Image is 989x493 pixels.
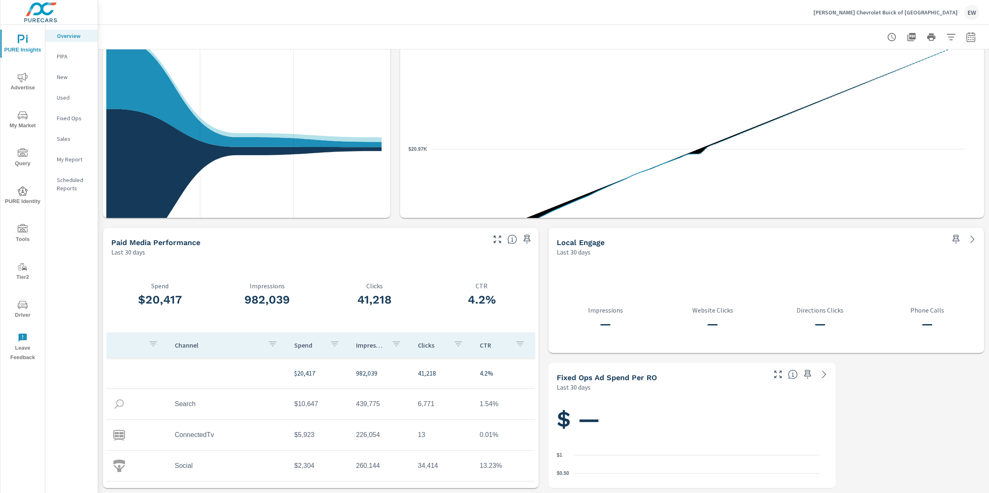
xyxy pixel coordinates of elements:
[45,112,98,124] div: Fixed Ops
[111,247,145,257] p: Last 30 days
[3,262,42,282] span: Tier2
[557,373,657,382] h5: Fixed Ops Ad Spend Per RO
[113,398,125,410] img: icon-search.svg
[213,282,321,290] p: Impressions
[473,425,535,445] td: 0.01%
[45,30,98,42] div: Overview
[3,186,42,206] span: PURE Identity
[659,306,766,314] p: Website Clicks
[874,306,981,314] p: Phone Calls
[480,368,528,378] p: 4.2%
[45,50,98,63] div: PIPA
[411,394,473,414] td: 6,771
[3,224,42,244] span: Tools
[428,293,535,307] h3: 4.2%
[949,233,963,246] span: Save this to your personalized report
[45,91,98,104] div: Used
[356,368,405,378] p: 982,039
[288,394,349,414] td: $10,647
[213,293,321,307] h3: 982,039
[356,341,385,349] p: Impressions
[294,341,323,349] p: Spend
[3,300,42,320] span: Driver
[57,176,91,192] p: Scheduled Reports
[557,247,591,257] p: Last 30 days
[411,425,473,445] td: 13
[491,233,504,246] button: Make Fullscreen
[113,460,125,472] img: icon-social.svg
[57,135,91,143] p: Sales
[321,282,428,290] p: Clicks
[3,72,42,93] span: Advertise
[168,456,288,476] td: Social
[788,369,798,379] span: Average cost of Fixed Operations-oriented advertising per each Repair Order closed at the dealer ...
[0,25,45,366] div: nav menu
[168,394,288,414] td: Search
[659,317,766,331] h3: —
[411,456,473,476] td: 34,414
[874,317,981,331] h3: —
[175,341,261,349] p: Channel
[45,174,98,194] div: Scheduled Reports
[966,233,979,246] a: See more details in report
[288,456,349,476] td: $2,304
[923,29,940,45] button: Print Report
[106,293,213,307] h3: $20,417
[818,368,831,381] a: See more details in report
[557,470,569,476] text: $0.50
[349,456,411,476] td: 260,144
[552,317,659,331] h3: —
[3,110,42,131] span: My Market
[557,405,827,433] h1: $ —
[473,394,535,414] td: 1.54%
[57,32,91,40] p: Overview
[321,293,428,307] h3: 41,218
[480,341,509,349] p: CTR
[418,341,447,349] p: Clicks
[294,368,343,378] p: $20,417
[964,5,979,20] div: EW
[771,368,785,381] button: Make Fullscreen
[473,456,535,476] td: 13.23%
[507,234,517,244] span: Understand performance metrics over the selected time range.
[3,35,42,55] span: PURE Insights
[57,73,91,81] p: New
[113,429,125,441] img: icon-connectedtv.svg
[57,155,91,164] p: My Report
[766,317,874,331] h3: —
[288,425,349,445] td: $5,923
[45,153,98,166] div: My Report
[943,29,959,45] button: Apply Filters
[106,282,213,290] p: Spend
[168,425,288,445] td: ConnectedTv
[801,368,814,381] span: Save this to your personalized report
[766,306,874,314] p: Directions Clicks
[557,382,591,392] p: Last 30 days
[45,71,98,83] div: New
[428,282,535,290] p: CTR
[520,233,534,246] span: Save this to your personalized report
[903,29,920,45] button: "Export Report to PDF"
[813,9,958,16] p: [PERSON_NAME] Chevrolet Buick of [GEOGRAPHIC_DATA]
[349,425,411,445] td: 226,054
[3,148,42,168] span: Query
[45,133,98,145] div: Sales
[349,394,411,414] td: 439,775
[557,452,562,458] text: $1
[57,93,91,102] p: Used
[963,29,979,45] button: Select Date Range
[408,146,427,152] text: $20.97K
[57,114,91,122] p: Fixed Ops
[418,368,466,378] p: 41,218
[557,238,605,247] h5: Local Engage
[111,238,200,247] h5: Paid Media Performance
[57,52,91,61] p: PIPA
[552,306,659,314] p: Impressions
[3,333,42,362] span: Leave Feedback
